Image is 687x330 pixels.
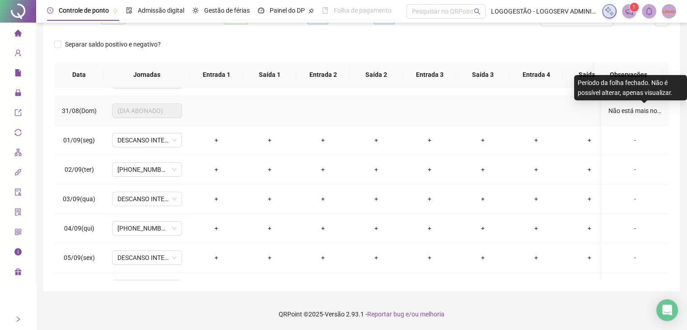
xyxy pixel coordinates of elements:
[250,165,289,174] div: +
[509,62,563,87] th: Entrada 4
[14,145,22,163] span: apartment
[630,3,639,12] sup: 1
[578,79,673,96] span: Período da folha fechado. Não é possível alterar, apenas visualizar.
[463,253,502,263] div: +
[250,253,289,263] div: +
[14,264,22,282] span: gift
[47,7,53,14] span: clock-circle
[197,253,236,263] div: +
[367,311,444,318] span: Reportar bug e/ou melhoria
[304,165,342,174] div: +
[112,8,118,14] span: pushpin
[357,135,396,145] div: +
[117,222,177,235] span: 19-00-01-07 / 12X36
[570,223,609,233] div: +
[250,223,289,233] div: +
[64,254,95,261] span: 05/09(sex)
[304,223,342,233] div: +
[14,204,22,222] span: solution
[197,165,236,174] div: +
[602,70,655,80] span: Observações
[204,7,250,14] span: Gestão de férias
[61,39,164,49] span: Separar saldo positivo e negativo?
[243,62,296,87] th: Saída 1
[625,7,633,15] span: notification
[517,165,556,174] div: +
[410,223,449,233] div: +
[296,62,350,87] th: Entrada 2
[65,166,94,173] span: 02/09(ter)
[570,253,609,263] div: +
[14,244,22,262] span: info-circle
[403,62,456,87] th: Entrada 3
[563,62,616,87] th: Saída 4
[117,163,177,176] span: 19-00-01-07 / 12X36
[62,107,97,114] span: 31/08(Dom)
[491,6,597,16] span: LOGOGESTÃO - LOGOSERV ADMINISTRAÇÃO DE CONDOMINIOS
[517,135,556,145] div: +
[463,223,502,233] div: +
[594,62,662,87] th: Observações
[608,223,662,233] div: -
[250,135,289,145] div: +
[325,311,345,318] span: Versão
[517,223,556,233] div: +
[36,298,687,330] footer: QRPoint © 2025 - 2.93.1 -
[474,8,481,15] span: search
[570,135,609,145] div: +
[517,253,556,263] div: +
[14,45,22,63] span: user-add
[608,165,662,174] div: -
[14,184,22,203] span: audit
[334,7,392,14] span: Folha de pagamento
[410,165,449,174] div: +
[197,194,236,204] div: +
[608,194,662,204] div: -
[14,105,22,123] span: export
[270,7,305,14] span: Painel do DP
[15,316,21,322] span: right
[608,135,662,145] div: -
[258,7,264,14] span: dashboard
[59,7,109,14] span: Controle de ponto
[645,7,653,15] span: bell
[608,253,662,263] div: -
[117,133,177,147] span: DESCANSO INTER-JORNADA
[197,223,236,233] div: +
[63,195,95,203] span: 03/09(qua)
[463,194,502,204] div: +
[304,253,342,263] div: +
[126,7,132,14] span: file-done
[138,7,184,14] span: Admissão digital
[517,194,556,204] div: +
[14,125,22,143] span: sync
[117,192,177,206] span: DESCANSO INTER-JORNADA
[14,85,22,103] span: lock
[64,225,94,232] span: 04/09(qui)
[308,8,314,14] span: pushpin
[304,135,342,145] div: +
[463,135,502,145] div: +
[350,62,403,87] th: Saída 2
[104,62,190,87] th: Jornadas
[14,224,22,242] span: qrcode
[197,135,236,145] div: +
[304,194,342,204] div: +
[14,165,22,183] span: api
[357,165,396,174] div: +
[14,25,22,43] span: home
[656,299,678,321] div: Open Intercom Messenger
[190,62,243,87] th: Entrada 1
[322,7,328,14] span: book
[456,62,509,87] th: Saída 3
[54,62,104,87] th: Data
[63,137,95,144] span: 01/09(seg)
[14,65,22,83] span: file
[604,6,614,16] img: sparkle-icon.fc2bf0ac1784a2077858766a79e2daf3.svg
[410,194,449,204] div: +
[357,223,396,233] div: +
[357,194,396,204] div: +
[410,253,449,263] div: +
[117,251,177,264] span: DESCANSO INTER-JORNADA
[192,7,199,14] span: sun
